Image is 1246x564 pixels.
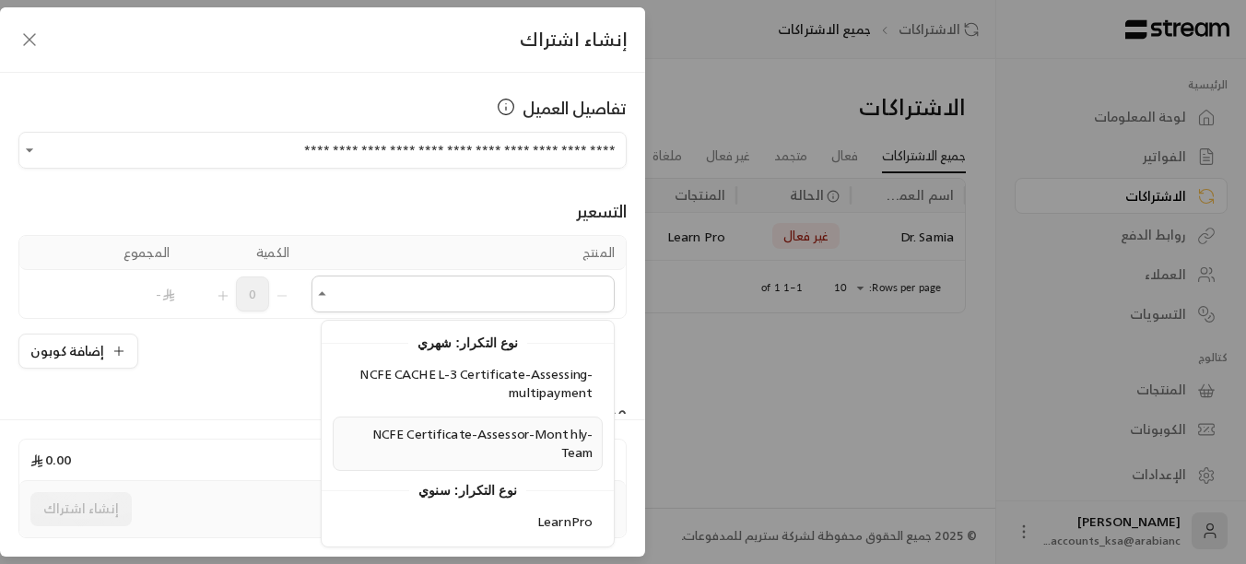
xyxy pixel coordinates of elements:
[181,236,300,270] th: الكمية
[18,334,138,369] button: إضافة كوبون
[372,422,593,464] span: NCFE Certificate-Assessor-Monthly-Team
[537,510,593,533] span: LearnPro
[18,198,627,224] div: التسعير
[194,398,627,424] div: مدة الاشتراك
[520,23,627,55] span: إنشاء اشتراك
[408,332,528,354] span: نوع التكرار: شهري
[30,451,71,469] span: 0.00
[61,236,181,270] th: المجموع
[61,270,181,318] td: -
[359,362,593,405] span: NCFE CACHE L-3 Certificate-Assessing-multipayment
[18,235,627,319] table: Selected Products
[523,95,627,121] span: تفاصيل العميل
[409,479,526,501] span: نوع التكرار: سنوي
[236,276,269,311] span: 0
[311,283,334,305] button: Close
[18,139,41,161] button: Open
[300,236,626,270] th: المنتج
